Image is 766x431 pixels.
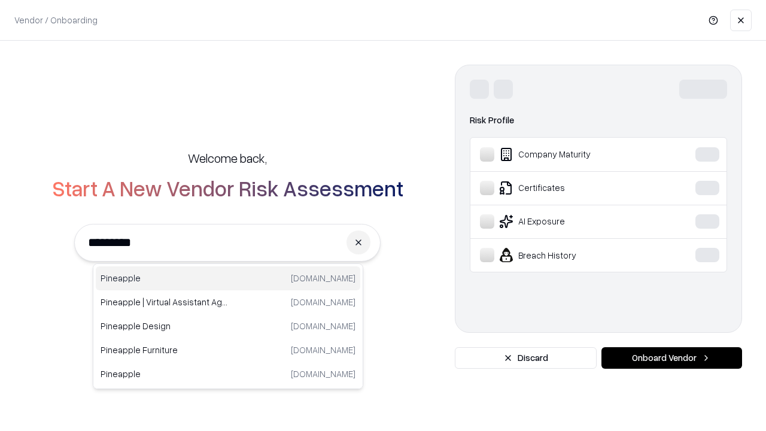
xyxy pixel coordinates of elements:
[480,214,659,229] div: AI Exposure
[470,113,727,128] div: Risk Profile
[52,176,403,200] h2: Start A New Vendor Risk Assessment
[291,320,355,332] p: [DOMAIN_NAME]
[14,14,98,26] p: Vendor / Onboarding
[480,147,659,162] div: Company Maturity
[101,296,228,308] p: Pineapple | Virtual Assistant Agency
[101,272,228,284] p: Pineapple
[291,344,355,356] p: [DOMAIN_NAME]
[291,272,355,284] p: [DOMAIN_NAME]
[455,347,597,369] button: Discard
[101,344,228,356] p: Pineapple Furniture
[101,320,228,332] p: Pineapple Design
[291,368,355,380] p: [DOMAIN_NAME]
[93,263,363,389] div: Suggestions
[291,296,355,308] p: [DOMAIN_NAME]
[601,347,742,369] button: Onboard Vendor
[480,181,659,195] div: Certificates
[101,368,228,380] p: Pineapple
[188,150,267,166] h5: Welcome back,
[480,248,659,262] div: Breach History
